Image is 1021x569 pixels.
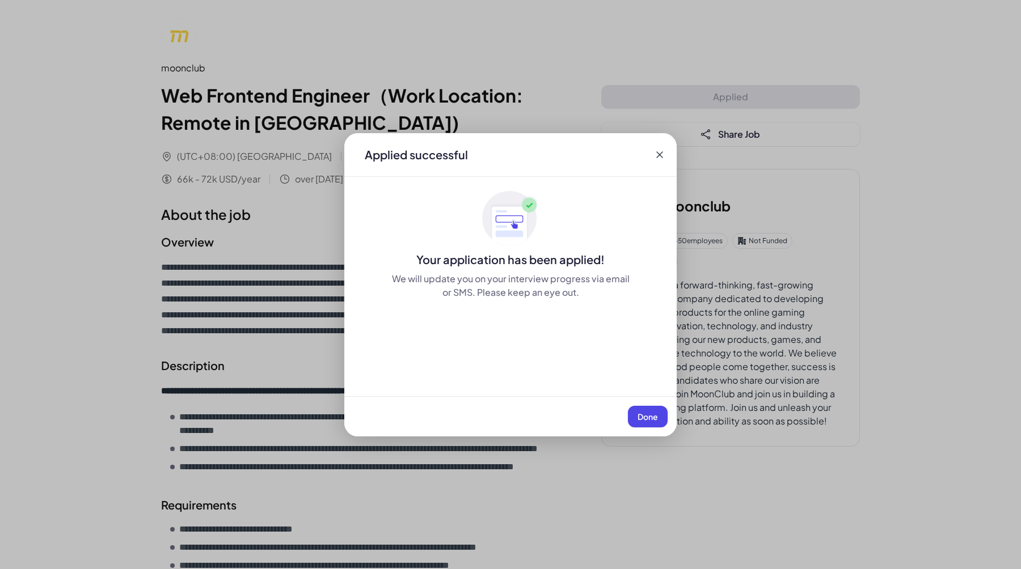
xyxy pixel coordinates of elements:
[638,411,658,422] span: Done
[628,406,668,427] button: Done
[365,147,468,163] div: Applied successful
[482,190,539,247] img: ApplyedMaskGroup3.svg
[390,272,631,299] div: We will update you on your interview progress via email or SMS. Please keep an eye out.
[344,252,677,267] div: Your application has been applied!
